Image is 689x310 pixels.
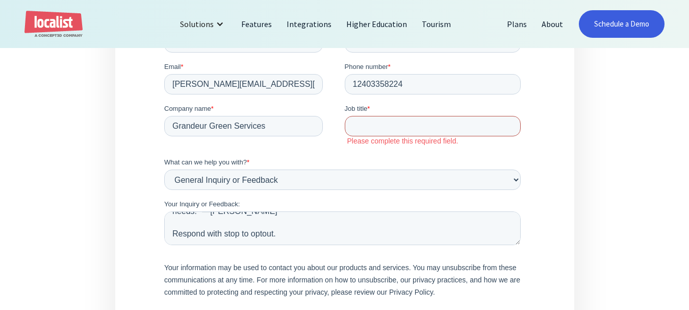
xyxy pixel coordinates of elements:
[579,10,665,38] a: Schedule a Demo
[13,289,177,297] p: I agree to receive communications from Concept3D.
[24,11,83,38] a: home
[181,85,203,92] span: Job title
[3,290,9,297] input: I agree to receive communications from Concept3D.
[500,12,534,36] a: Plans
[534,12,571,36] a: About
[180,18,214,30] div: Solutions
[183,116,361,126] label: Please complete this required field.
[415,12,458,36] a: Tourism
[234,12,279,36] a: Features
[279,12,339,36] a: Integrations
[339,12,415,36] a: Higher Education
[172,12,234,36] div: Solutions
[181,43,224,51] span: Phone number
